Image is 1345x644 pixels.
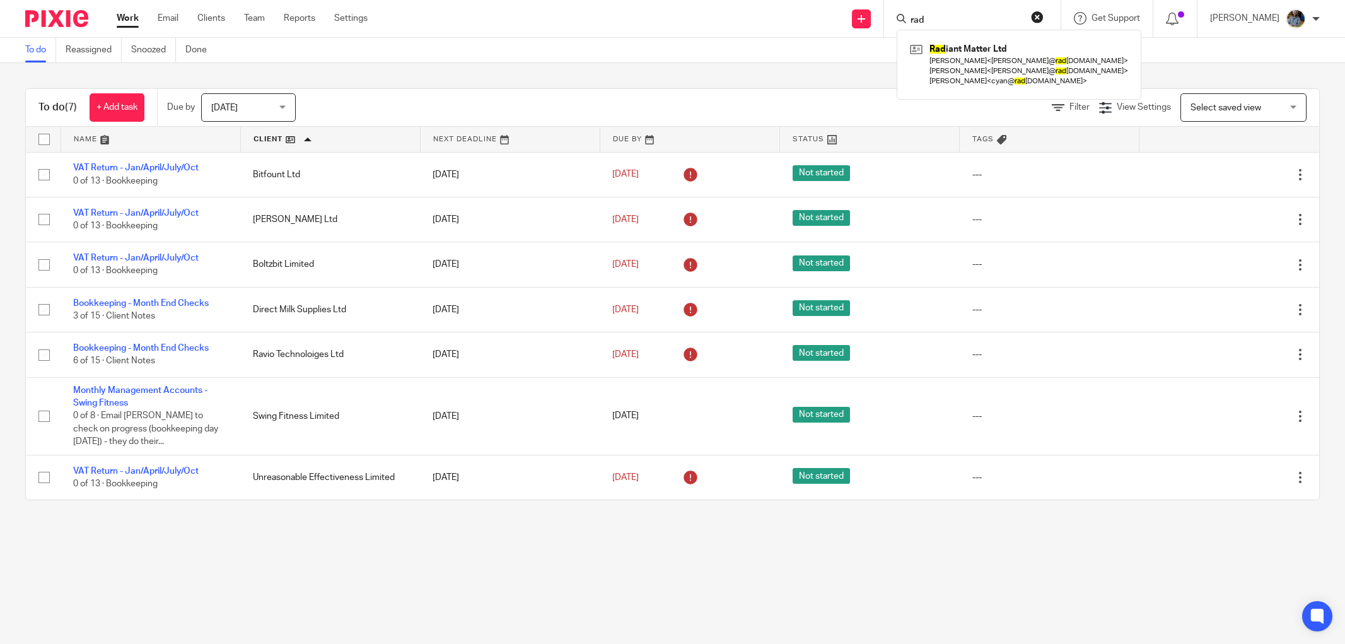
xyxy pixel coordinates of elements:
[612,170,639,179] span: [DATE]
[73,299,209,308] a: Bookkeeping - Month End Checks
[1031,11,1044,23] button: Clear
[972,303,1127,316] div: ---
[73,357,155,366] span: 6 of 15 · Client Notes
[73,344,209,353] a: Bookkeeping - Month End Checks
[972,168,1127,181] div: ---
[420,287,600,332] td: [DATE]
[612,305,639,314] span: [DATE]
[1069,103,1090,112] span: Filter
[972,410,1127,423] div: ---
[420,197,600,242] td: [DATE]
[972,258,1127,271] div: ---
[793,165,850,181] span: Not started
[793,255,850,271] span: Not started
[612,260,639,269] span: [DATE]
[1191,103,1261,112] span: Select saved view
[420,377,600,455] td: [DATE]
[90,93,144,122] a: + Add task
[244,12,265,25] a: Team
[972,213,1127,226] div: ---
[73,163,199,172] a: VAT Return - Jan/April/July/Oct
[240,242,420,287] td: Boltzbit Limited
[240,377,420,455] td: Swing Fitness Limited
[25,38,56,62] a: To do
[972,348,1127,361] div: ---
[1210,12,1279,25] p: [PERSON_NAME]
[66,38,122,62] a: Reassigned
[240,332,420,377] td: Ravio Technoloiges Ltd
[240,455,420,500] td: Unreasonable Effectiveness Limited
[1286,9,1306,29] img: Jaskaran%20Singh.jpeg
[240,152,420,197] td: Bitfount Ltd
[1092,14,1140,23] span: Get Support
[972,136,994,143] span: Tags
[793,407,850,423] span: Not started
[158,12,178,25] a: Email
[73,221,158,230] span: 0 of 13 · Bookkeeping
[117,12,139,25] a: Work
[793,210,850,226] span: Not started
[1117,103,1171,112] span: View Settings
[420,152,600,197] td: [DATE]
[420,332,600,377] td: [DATE]
[197,12,225,25] a: Clients
[73,386,207,407] a: Monthly Management Accounts - Swing Fitness
[909,15,1023,26] input: Search
[612,412,639,421] span: [DATE]
[167,101,195,114] p: Due by
[612,215,639,224] span: [DATE]
[334,12,368,25] a: Settings
[185,38,216,62] a: Done
[73,177,158,185] span: 0 of 13 · Bookkeeping
[612,350,639,359] span: [DATE]
[211,103,238,112] span: [DATE]
[73,267,158,276] span: 0 of 13 · Bookkeeping
[793,300,850,316] span: Not started
[793,468,850,484] span: Not started
[73,467,199,476] a: VAT Return - Jan/April/July/Oct
[612,473,639,482] span: [DATE]
[25,10,88,27] img: Pixie
[73,254,199,262] a: VAT Return - Jan/April/July/Oct
[131,38,176,62] a: Snoozed
[240,287,420,332] td: Direct Milk Supplies Ltd
[793,345,850,361] span: Not started
[73,479,158,488] span: 0 of 13 · Bookkeeping
[38,101,77,114] h1: To do
[420,455,600,500] td: [DATE]
[972,471,1127,484] div: ---
[73,412,218,447] span: 0 of 8 · Email [PERSON_NAME] to check on progress (bookkeeping day [DATE]) - they do their...
[284,12,315,25] a: Reports
[73,209,199,218] a: VAT Return - Jan/April/July/Oct
[73,312,155,320] span: 3 of 15 · Client Notes
[240,197,420,242] td: [PERSON_NAME] Ltd
[65,102,77,112] span: (7)
[420,242,600,287] td: [DATE]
